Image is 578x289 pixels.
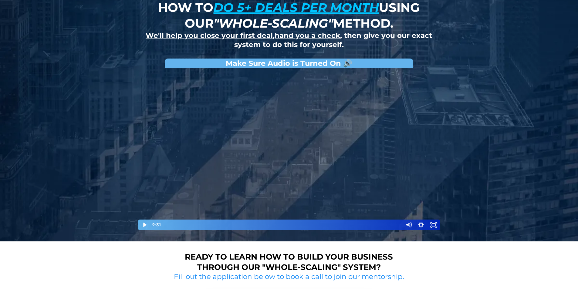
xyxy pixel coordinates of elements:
[226,59,352,68] strong: Make Sure Audio is Turned On 🔊
[172,272,407,281] h2: Fill out the application below to book a call to join our mentorship.
[214,16,333,31] em: "whole-scaling"
[146,31,273,40] u: We'll help you close your first deal
[146,31,432,49] strong: , , then give you our exact system to do this for yourself.
[185,252,393,272] strong: Ready to learn how to build your business through our "whole-scaling" system?
[275,31,340,40] u: hand you a check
